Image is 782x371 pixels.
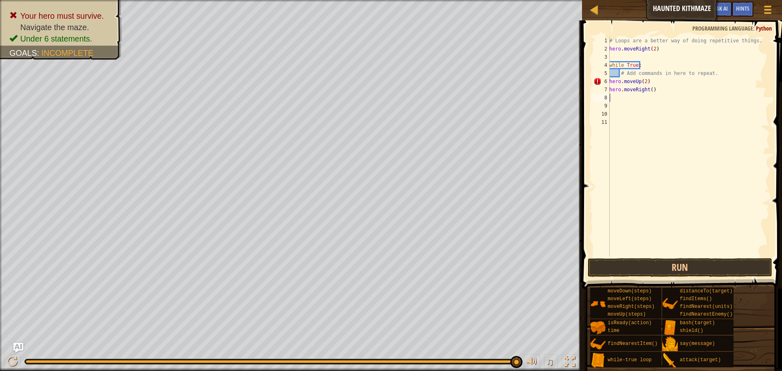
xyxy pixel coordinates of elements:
[608,341,657,347] span: findNearestItem()
[590,320,606,336] img: portrait.png
[608,328,619,334] span: time
[593,118,610,126] div: 11
[680,328,703,334] span: shield()
[608,296,652,302] span: moveLeft(steps)
[37,48,42,57] span: :
[20,34,92,43] span: Under 6 statements.
[662,296,678,312] img: portrait.png
[662,320,678,336] img: portrait.png
[4,354,20,371] button: Ctrl + P: Play
[9,10,113,22] li: Your hero must survive.
[680,296,712,302] span: findItems()
[680,341,715,347] span: say(message)
[680,288,733,294] span: distanceTo(target)
[710,2,732,17] button: Ask AI
[593,45,610,53] div: 2
[608,288,652,294] span: moveDown(steps)
[9,48,37,57] span: Goals
[758,2,778,21] button: Show game menu
[680,304,733,310] span: findNearest(units)
[544,354,558,371] button: ♫
[662,336,678,352] img: portrait.png
[546,356,554,368] span: ♫
[714,4,728,12] span: Ask AI
[680,357,721,363] span: attack(target)
[13,343,23,353] button: Ask AI
[608,320,652,326] span: isReady(action)
[20,11,104,20] span: Your hero must survive.
[593,37,610,45] div: 1
[593,69,610,77] div: 5
[588,258,772,277] button: Run
[593,77,610,86] div: 6
[20,23,89,32] span: Navigate the maze.
[590,336,606,352] img: portrait.png
[680,312,733,317] span: findNearestEnemy()
[662,353,678,368] img: portrait.png
[756,24,772,32] span: Python
[608,304,655,310] span: moveRight(steps)
[736,4,749,12] span: Hints
[608,312,646,317] span: moveUp(steps)
[590,296,606,312] img: portrait.png
[593,110,610,118] div: 10
[9,22,113,33] li: Navigate the maze.
[593,94,610,102] div: 8
[42,48,93,57] span: Incomplete
[608,357,652,363] span: while-true loop
[9,33,113,44] li: Under 6 statements.
[524,354,540,371] button: Adjust volume
[562,354,578,371] button: Toggle fullscreen
[753,24,756,32] span: :
[692,24,753,32] span: Programming language
[593,61,610,69] div: 4
[680,320,715,326] span: bash(target)
[593,53,610,61] div: 3
[593,86,610,94] div: 7
[590,353,606,368] img: portrait.png
[593,102,610,110] div: 9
